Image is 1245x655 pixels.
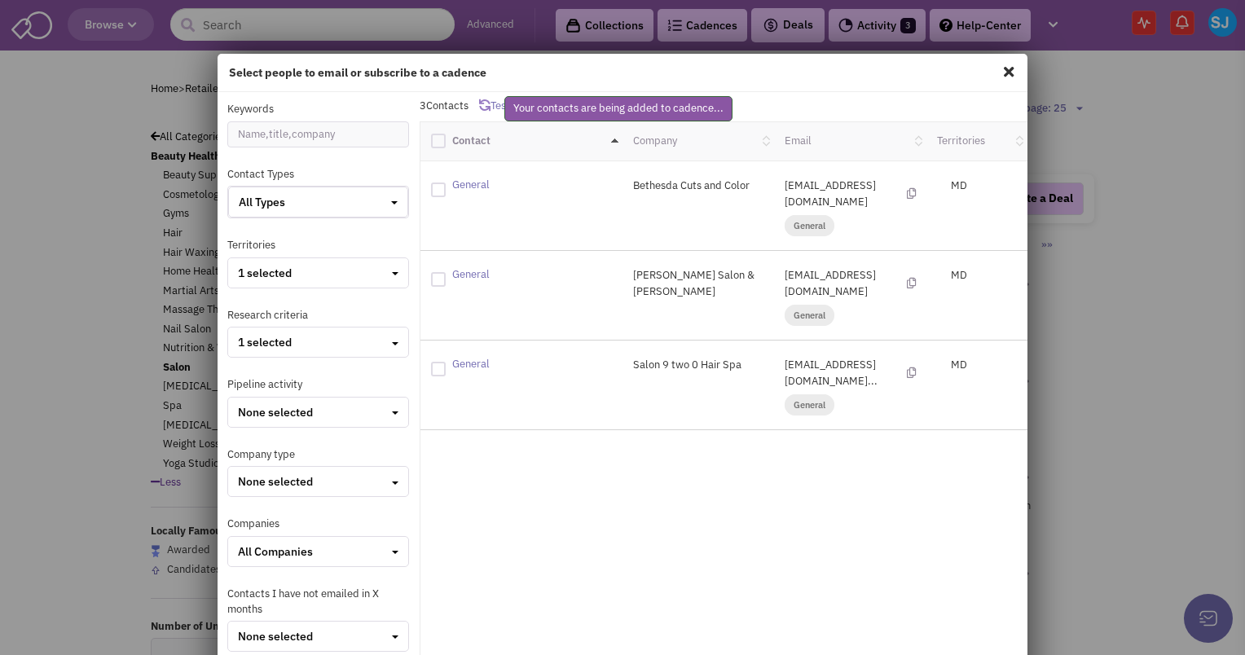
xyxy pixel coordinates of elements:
[227,308,308,323] label: Research criteria
[452,178,490,191] spn: General
[227,167,294,182] label: Contact Types
[238,266,292,280] span: 1 selected
[785,357,915,389] p: info@salon9two0hairspa.com
[227,397,409,428] button: None selected
[926,357,1027,373] div: MD
[513,101,724,116] p: Your contacts are being added to cadence...
[238,544,313,559] span: All Companies
[227,257,409,288] button: 1 selected
[238,405,313,420] span: None selected
[227,536,409,567] button: All Companies
[227,377,302,393] label: Pipeline activity
[227,447,295,463] label: Company type
[785,305,834,326] span: general
[227,517,279,532] label: Companies
[420,99,1027,114] p: Contacts
[452,357,490,371] spn: General
[785,394,834,415] span: general
[227,621,409,652] button: None selected
[227,238,275,253] label: Territories
[229,65,1015,80] h4: Select people to email or subscribe to a cadence
[452,134,491,149] a: Contact
[227,327,409,358] button: 1 selected
[622,178,774,194] div: Bethesda Cuts and Color
[228,187,408,218] button: All Types
[238,629,313,644] span: None selected
[926,178,1027,194] div: MD
[785,215,834,236] span: general
[420,99,426,112] span: 3
[785,267,915,300] p: Contact@Kisners.com
[238,335,292,349] span: 1 selected
[239,195,285,209] span: All Types
[785,134,812,147] a: Email
[238,474,313,489] span: None selected
[633,134,677,147] a: Company
[622,267,774,300] div: [PERSON_NAME] Salon & [PERSON_NAME]
[937,134,985,147] a: Territories
[227,102,274,117] label: Keywords
[785,178,915,210] p: Bcutsandcolor@gmail.com
[227,121,409,147] input: Name,title,company
[227,466,409,497] button: None selected
[622,357,774,373] div: Salon 9 two 0 Hair Spa
[452,267,490,281] spn: General
[227,587,409,617] label: Contacts I have not emailed in X months
[491,99,590,112] span: Test email addresses
[926,267,1027,284] div: MD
